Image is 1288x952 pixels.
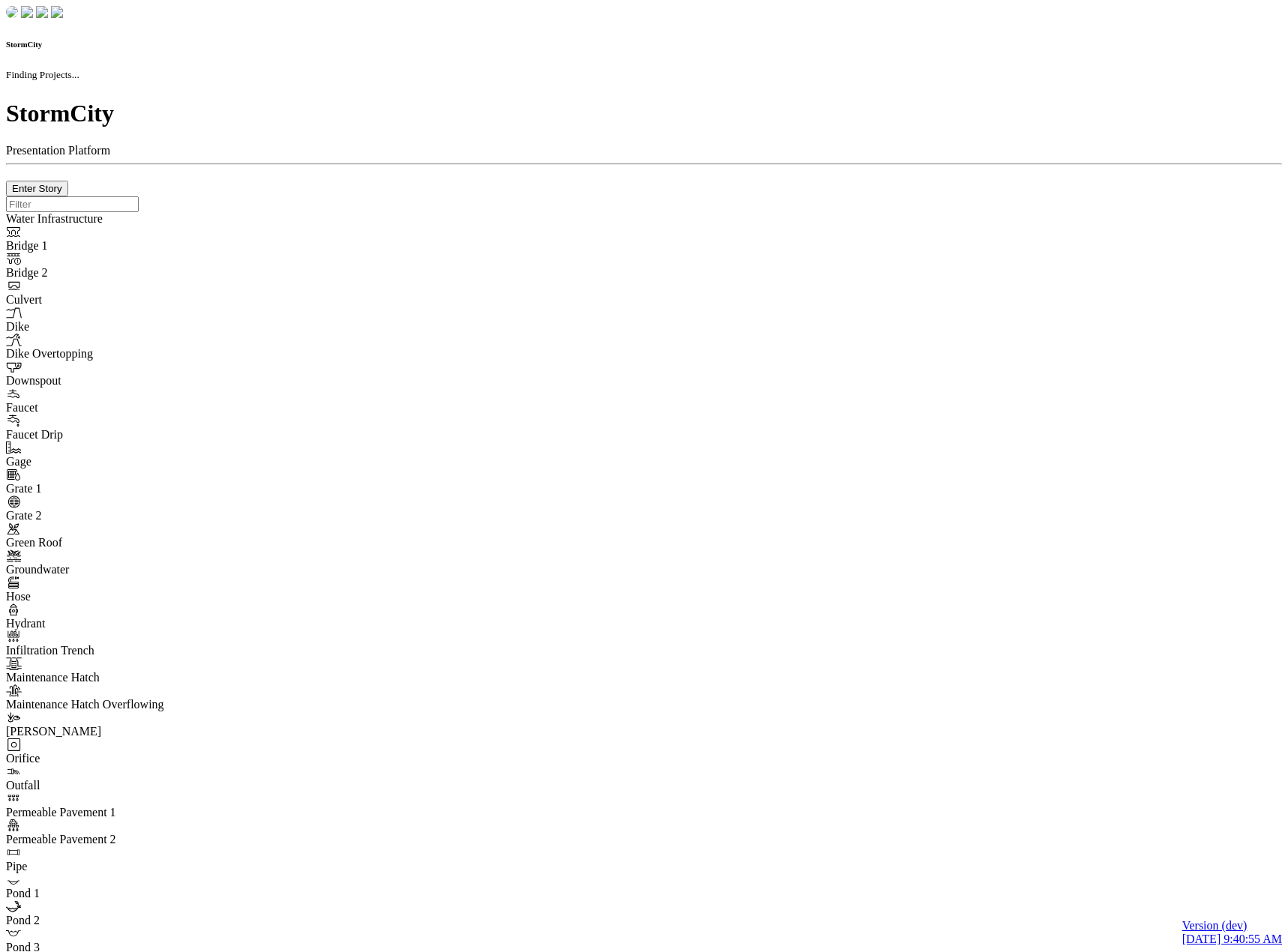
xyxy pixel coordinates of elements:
div: Infiltration Trench [6,644,210,657]
img: chi-fish-up.png [36,6,48,18]
div: Pipe [6,860,210,873]
div: Pond 2 [6,914,210,927]
div: Dike Overtopping [6,347,210,361]
div: Permeable Pavement 2 [6,833,210,846]
button: Enter Story [6,181,68,196]
div: [PERSON_NAME] [6,725,210,738]
div: Gage [6,455,210,469]
img: chi-fish-down.png [6,6,18,18]
div: Permeable Pavement 1 [6,806,210,819]
span: [DATE] 9:40:55 AM [1182,933,1282,945]
input: Filter [6,196,139,212]
div: Grate 1 [6,482,210,495]
div: Maintenance Hatch Overflowing [6,698,210,711]
div: Maintenance Hatch [6,671,210,684]
div: Grate 2 [6,509,210,522]
img: chi-fish-down.png [21,6,33,18]
div: Pond 1 [6,887,210,900]
h6: StormCity [6,40,1282,49]
div: Culvert [6,293,210,307]
div: Bridge 2 [6,266,210,280]
div: Green Roof [6,536,210,549]
h1: StormCity [6,100,1282,127]
div: Groundwater [6,563,210,576]
div: Faucet [6,401,210,415]
div: Hydrant [6,617,210,630]
span: Presentation Platform [6,144,110,157]
div: Bridge 1 [6,239,210,253]
div: Dike [6,320,210,334]
a: Version (dev) [DATE] 9:40:55 AM [1182,919,1282,946]
img: chi-fish-blink.png [51,6,63,18]
div: Water Infrastructure [6,212,210,226]
div: Faucet Drip [6,428,210,442]
small: Finding Projects... [6,69,79,80]
div: Orifice [6,752,210,765]
div: Downspout [6,374,210,388]
div: Hose [6,590,210,603]
div: Outfall [6,779,210,792]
